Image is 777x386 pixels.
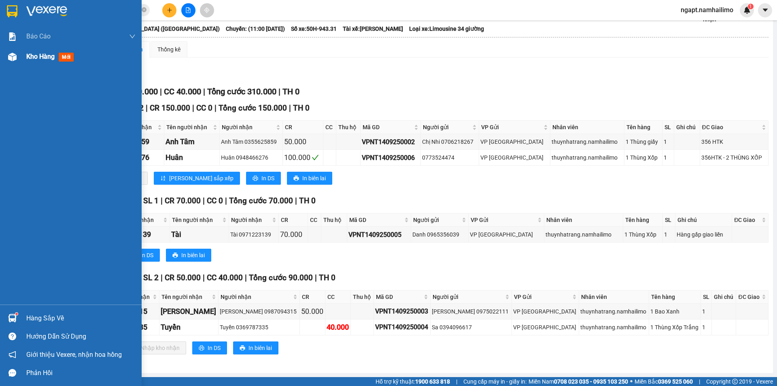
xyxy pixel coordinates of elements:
[214,103,217,113] span: |
[162,3,176,17] button: plus
[624,121,662,134] th: Tên hàng
[662,121,674,134] th: SL
[249,273,313,282] span: Tổng cước 90.000
[749,4,752,9] span: 1
[479,134,550,150] td: VP Nha Trang
[181,251,205,260] span: In biên lai
[336,121,361,134] th: Thu hộ
[167,7,172,13] span: plus
[552,137,623,146] div: thuynhatrang.namhailimo
[160,87,162,96] span: |
[157,45,180,54] div: Thống kê
[282,87,299,96] span: TH 0
[664,230,674,239] div: 1
[470,230,543,239] div: VP [GEOGRAPHIC_DATA]
[8,314,17,322] img: warehouse-icon
[207,87,276,96] span: Tổng cước 310.000
[349,215,403,224] span: Mã GD
[289,103,291,113] span: |
[77,26,142,36] div: CHỊ TRÚC
[513,307,577,316] div: VP [GEOGRAPHIC_DATA]
[479,150,550,166] td: VP Nha Trang
[26,331,136,343] div: Hướng dẫn sử dụng
[287,172,332,185] button: printerIn biên lai
[347,227,411,243] td: VPNT1409250005
[230,230,278,239] div: Tài 0971223139
[433,292,503,301] span: Người gửi
[374,320,431,335] td: VPNT1409250004
[315,273,317,282] span: |
[480,153,549,162] div: VP [GEOGRAPHIC_DATA]
[59,53,74,62] span: mới
[166,136,218,147] div: Anh Tâm
[624,230,662,239] div: 1 Thùng Xốp
[196,103,212,113] span: CC 0
[199,345,204,352] span: printer
[635,377,693,386] span: Miền Bắc
[8,53,17,61] img: warehouse-icon
[142,7,146,12] span: close-circle
[409,24,484,33] span: Loại xe: Limousine 34 giường
[165,196,201,205] span: CR 70.000
[169,174,234,183] span: [PERSON_NAME] sắp xếp
[762,6,769,14] span: caret-down
[284,152,322,163] div: 100.000
[170,227,229,243] td: Tài
[514,292,571,301] span: VP Gửi
[26,367,136,379] div: Phản hồi
[348,230,410,240] div: VPNT1409250005
[701,290,712,304] th: SL
[203,87,205,96] span: |
[125,341,186,354] button: downloadNhập kho nhận
[422,137,478,146] div: Chị Nhi 0706218267
[166,123,211,132] span: Tên người nhận
[150,103,190,113] span: CR 150.000
[626,153,661,162] div: 1 Thùng Xốp
[664,137,673,146] div: 1
[278,87,280,96] span: |
[146,103,148,113] span: |
[375,322,429,332] div: VPNT1409250004
[301,306,324,317] div: 50.000
[8,333,16,340] span: question-circle
[291,24,337,33] span: Số xe: 50H-943.31
[140,251,153,260] span: In DS
[8,32,17,41] img: solution-icon
[207,273,243,282] span: CC 40.000
[649,290,701,304] th: Tên hàng
[172,215,221,224] span: Tên người nhận
[222,123,274,132] span: Người nhận
[658,378,693,385] strong: 0369 525 060
[319,273,335,282] span: TH 0
[732,379,738,384] span: copyright
[362,153,419,163] div: VPNT1409250006
[712,290,736,304] th: Ghi chú
[164,87,201,96] span: CC 40.000
[26,53,55,60] span: Kho hàng
[161,196,163,205] span: |
[8,351,16,358] span: notification
[701,153,767,162] div: 356HTK - 2 THÙNG XỐP
[529,377,628,386] span: Miền Nam
[702,323,710,332] div: 1
[343,24,403,33] span: Tài xế: [PERSON_NAME]
[203,273,205,282] span: |
[481,123,542,132] span: VP Gửi
[143,196,159,205] span: SL 1
[321,213,347,227] th: Thu hộ
[240,345,245,352] span: printer
[7,8,19,16] span: Gửi:
[164,134,220,150] td: Anh Tâm
[295,196,297,205] span: |
[743,6,751,14] img: icon-new-feature
[7,36,72,47] div: 0937108531
[77,7,142,26] div: VP [PERSON_NAME]
[623,213,663,227] th: Tên hàng
[6,52,73,62] div: 40.000
[280,229,306,240] div: 70.000
[221,292,291,301] span: Người nhận
[165,273,201,282] span: CR 50.000
[253,175,258,182] span: printer
[233,341,278,354] button: printerIn biên lai
[26,350,122,360] span: Giới thiệu Vexere, nhận hoa hồng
